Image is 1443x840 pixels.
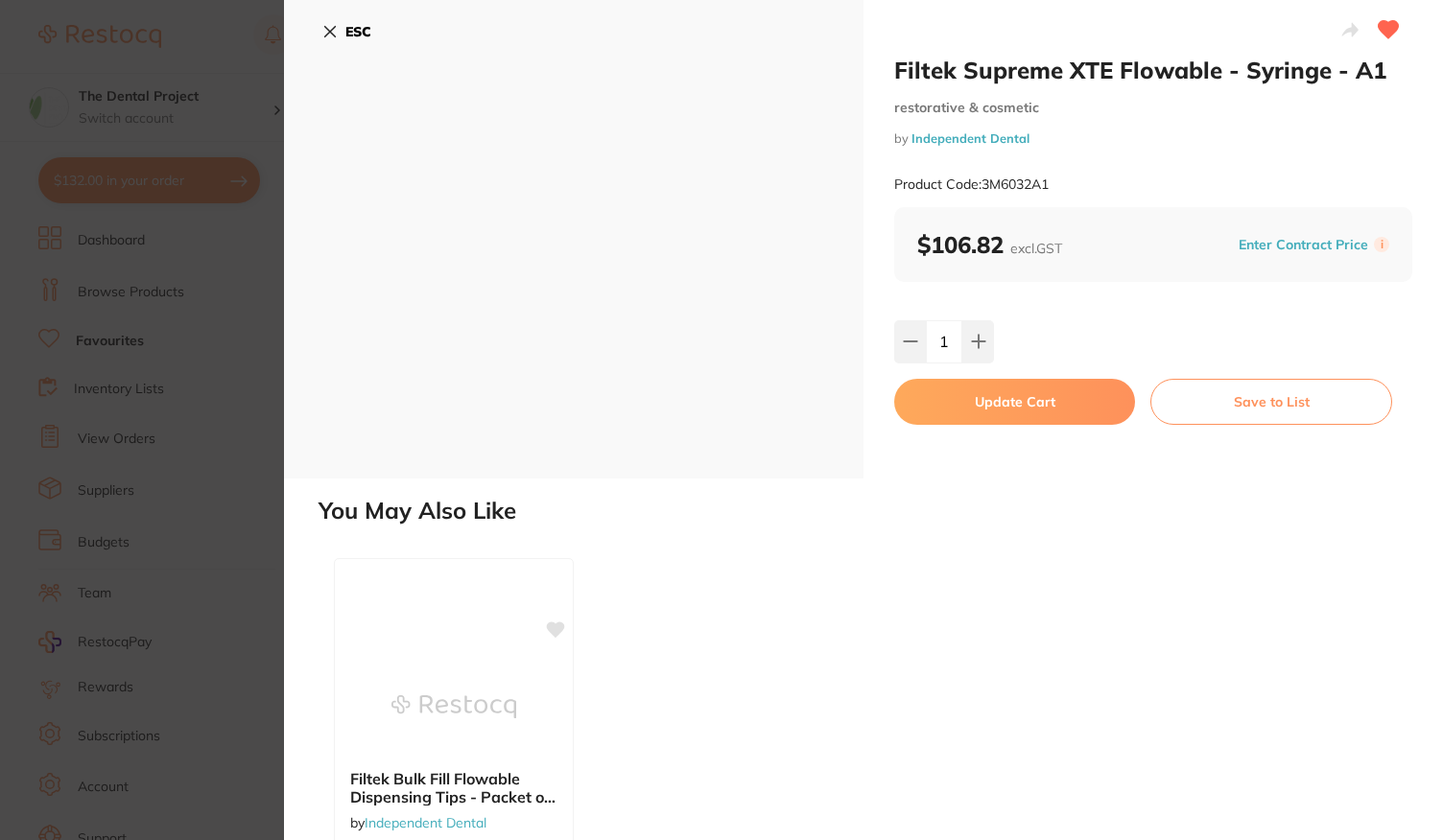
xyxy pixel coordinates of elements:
[322,15,371,48] button: ESC
[911,130,1029,146] a: Independent Dental
[894,100,1412,116] small: restorative & cosmetic
[1010,240,1062,257] span: excl. GST
[350,770,557,805] b: Filtek Bulk Fill Flowable Dispensing Tips - Packet of 20
[350,814,486,831] span: by
[894,176,1049,193] small: Product Code: 3M6032A1
[1374,237,1389,252] label: i
[391,659,516,755] img: Filtek Bulk Fill Flowable Dispensing Tips - Packet of 20
[894,379,1135,425] button: Update Cart
[319,498,1435,525] h2: You May Also Like
[894,56,1412,84] h2: Filtek Supreme XTE Flowable - Syringe - A1
[894,131,1412,146] small: by
[345,23,371,40] b: ESC
[917,230,1062,259] b: $106.82
[1233,236,1374,254] button: Enter Contract Price
[1150,379,1392,425] button: Save to List
[365,814,486,831] a: Independent Dental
